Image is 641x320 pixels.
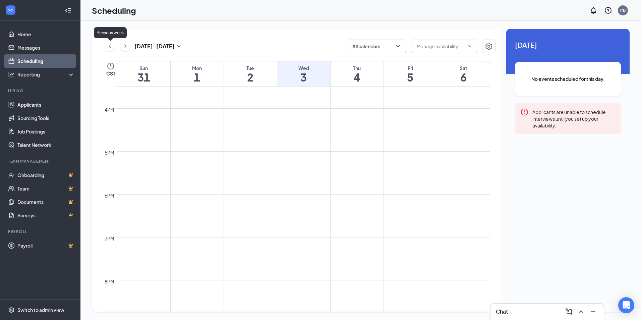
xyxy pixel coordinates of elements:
[8,71,15,78] svg: Analysis
[224,71,277,83] h1: 2
[564,306,574,317] button: ComposeMessage
[175,42,183,50] svg: SmallChevronDown
[122,42,129,50] svg: ChevronRight
[565,308,573,316] svg: ComposeMessage
[17,168,75,182] a: OnboardingCrown
[520,108,528,116] svg: Error
[437,61,490,86] a: September 6, 2025
[17,111,75,125] a: Sourcing Tools
[8,229,73,234] div: Payroll
[105,41,115,51] button: ChevronLeft
[384,71,437,83] h1: 5
[17,239,75,252] a: PayrollCrown
[17,125,75,138] a: Job Postings
[8,88,73,94] div: Hiring
[224,61,277,86] a: September 2, 2025
[331,71,384,83] h1: 4
[17,54,75,68] a: Scheduling
[117,71,170,83] h1: 31
[94,27,127,38] div: Previous week
[496,308,508,315] h3: Chat
[103,149,116,156] div: 5pm
[437,65,490,71] div: Sat
[277,61,330,86] a: September 3, 2025
[485,42,493,50] svg: Settings
[589,308,597,316] svg: Minimize
[589,6,597,14] svg: Notifications
[17,195,75,209] a: DocumentsCrown
[384,61,437,86] a: September 5, 2025
[17,138,75,152] a: Talent Network
[17,182,75,195] a: TeamCrown
[117,61,170,86] a: August 31, 2025
[17,71,75,78] div: Reporting
[8,307,15,313] svg: Settings
[103,192,116,199] div: 6pm
[588,306,598,317] button: Minimize
[277,71,330,83] h1: 3
[8,158,73,164] div: Team Management
[331,65,384,71] div: Thu
[331,61,384,86] a: September 4, 2025
[515,40,621,50] span: [DATE]
[224,65,277,71] div: Tue
[17,28,75,41] a: Home
[17,41,75,54] a: Messages
[17,98,75,111] a: Applicants
[171,65,224,71] div: Mon
[92,5,136,16] h1: Scheduling
[577,308,585,316] svg: ChevronUp
[532,108,616,129] div: Applicants are unable to schedule interviews until you set up your availability.
[120,41,130,51] button: ChevronRight
[417,43,464,50] input: Manage availability
[347,40,407,53] button: All calendarsChevronDown
[171,71,224,83] h1: 1
[103,106,116,113] div: 4pm
[7,7,14,13] svg: WorkstreamLogo
[620,7,626,13] div: PB
[17,307,64,313] div: Switch to admin view
[103,235,116,242] div: 7pm
[107,42,113,50] svg: ChevronLeft
[117,65,170,71] div: Sun
[134,43,175,50] h3: [DATE] - [DATE]
[482,40,496,53] button: Settings
[576,306,586,317] button: ChevronUp
[618,297,634,313] div: Open Intercom Messenger
[528,75,607,83] span: No events scheduled for this day.
[467,44,472,49] svg: ChevronDown
[604,6,612,14] svg: QuestionInfo
[277,65,330,71] div: Wed
[17,209,75,222] a: SurveysCrown
[395,43,401,50] svg: ChevronDown
[106,70,115,77] span: CST
[107,62,115,70] svg: Clock
[384,65,437,71] div: Fri
[65,7,71,14] svg: Collapse
[103,278,116,285] div: 8pm
[171,61,224,86] a: September 1, 2025
[437,71,490,83] h1: 6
